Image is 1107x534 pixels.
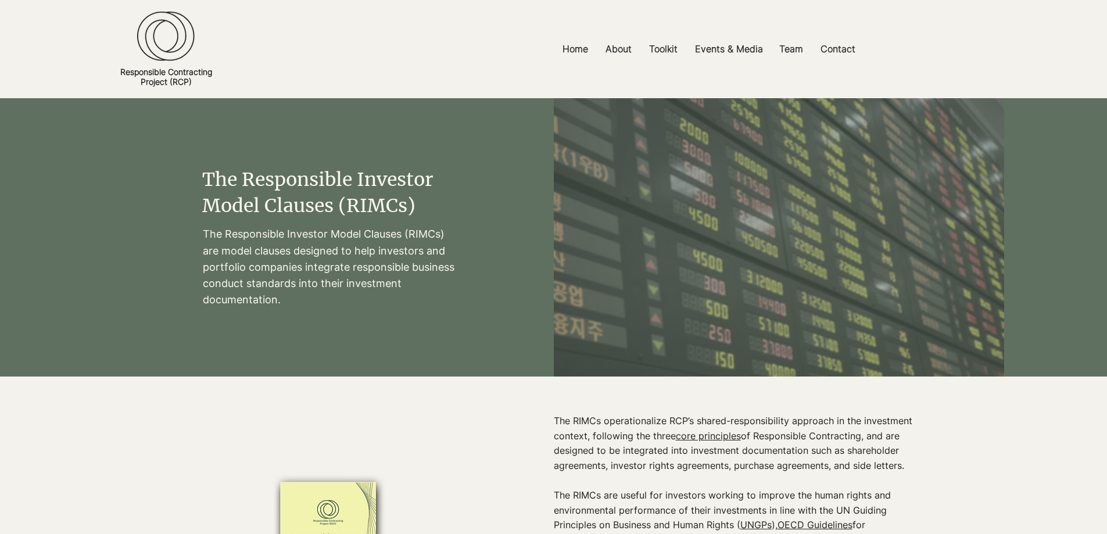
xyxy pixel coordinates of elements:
[414,36,1004,62] nav: Site
[778,519,852,531] a: OECD Guidelines
[557,36,594,62] p: Home
[554,414,914,473] p: The RIMCs operationalize RCP’s shared-responsibility approach in the investment context, followin...
[597,36,640,62] a: About
[554,98,1004,377] img: Stock Ticker Board
[815,36,861,62] p: Contact
[771,36,812,62] a: Team
[203,226,455,307] p: The Responsible Investor Model Clauses (RIMCs) are model clauses designed to help investors and p...
[676,430,741,442] a: core principles
[686,36,771,62] a: Events & Media
[773,36,809,62] p: Team
[689,36,769,62] p: Events & Media
[643,36,683,62] p: Toolkit
[600,36,637,62] p: About
[554,36,597,62] a: Home
[812,36,864,62] a: Contact
[640,36,686,62] a: Toolkit
[120,67,212,87] a: Responsible ContractingProject (RCP)
[740,519,772,531] a: UNGPs
[202,168,434,217] span: The Responsible Investor Model Clauses (RIMCs)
